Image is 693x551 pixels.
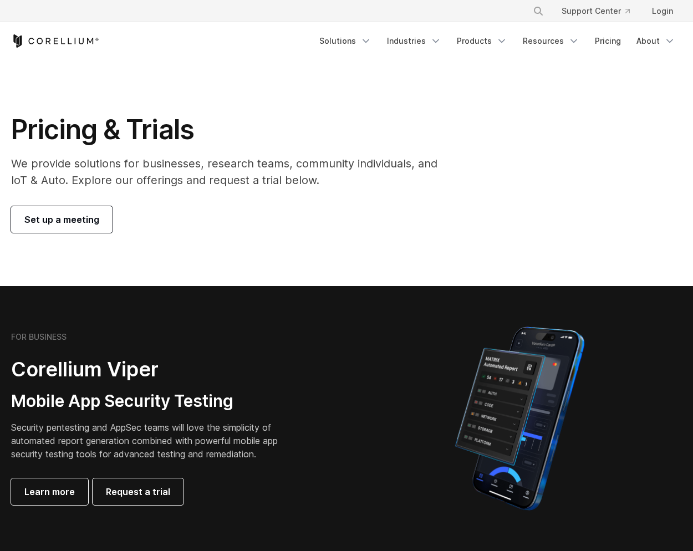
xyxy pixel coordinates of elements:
[11,206,113,233] a: Set up a meeting
[528,1,548,21] button: Search
[643,1,682,21] a: Login
[11,478,88,505] a: Learn more
[313,31,378,51] a: Solutions
[24,213,99,226] span: Set up a meeting
[519,1,682,21] div: Navigation Menu
[380,31,448,51] a: Industries
[11,421,293,461] p: Security pentesting and AppSec teams will love the simplicity of automated report generation comb...
[106,485,170,498] span: Request a trial
[516,31,586,51] a: Resources
[313,31,682,51] div: Navigation Menu
[436,322,603,516] img: Corellium MATRIX automated report on iPhone showing app vulnerability test results across securit...
[24,485,75,498] span: Learn more
[11,155,451,188] p: We provide solutions for businesses, research teams, community individuals, and IoT & Auto. Explo...
[588,31,628,51] a: Pricing
[11,391,293,412] h3: Mobile App Security Testing
[630,31,682,51] a: About
[11,357,293,382] h2: Corellium Viper
[553,1,639,21] a: Support Center
[11,34,99,48] a: Corellium Home
[450,31,514,51] a: Products
[11,113,451,146] h1: Pricing & Trials
[93,478,184,505] a: Request a trial
[11,332,67,342] h6: FOR BUSINESS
